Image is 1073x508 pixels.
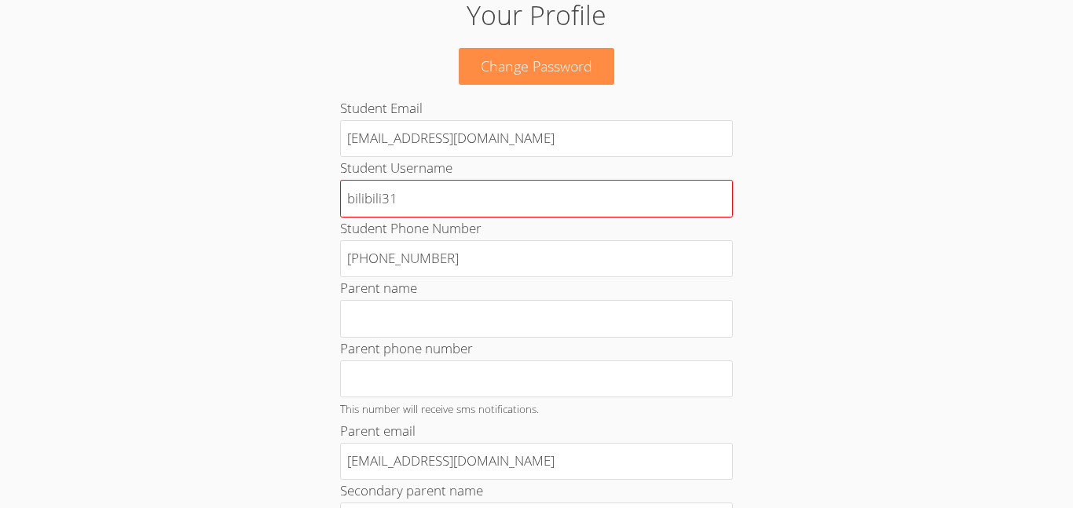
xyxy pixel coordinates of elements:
[340,422,416,440] label: Parent email
[340,99,423,117] label: Student Email
[340,279,417,297] label: Parent name
[340,401,539,416] small: This number will receive sms notifications.
[340,481,483,499] label: Secondary parent name
[340,159,452,177] label: Student Username
[459,48,614,85] a: Change Password
[340,219,482,237] label: Student Phone Number
[340,339,473,357] label: Parent phone number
